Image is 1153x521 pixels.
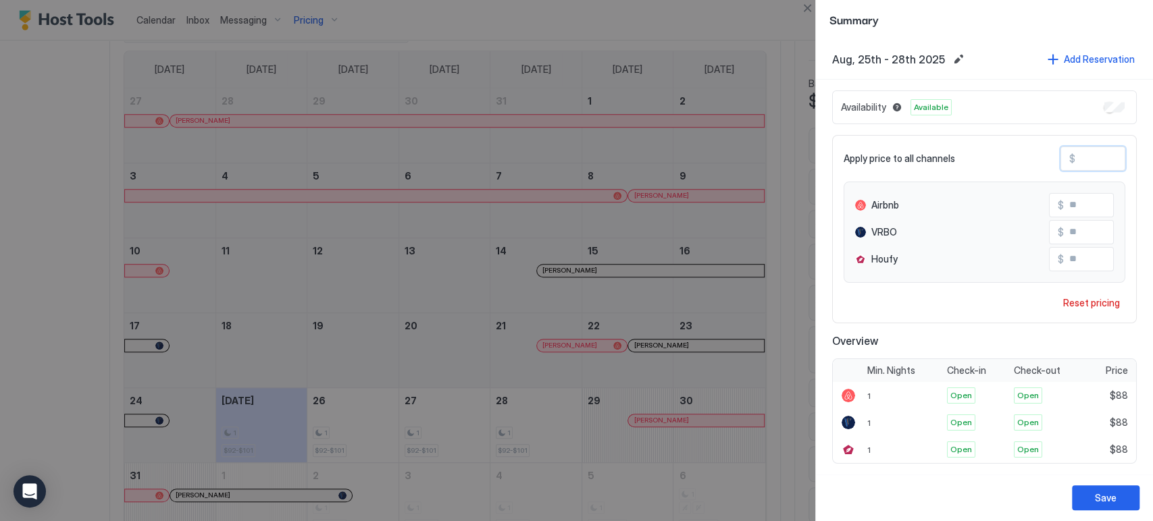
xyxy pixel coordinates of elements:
[829,11,1139,28] span: Summary
[844,153,955,165] span: Apply price to all channels
[1072,485,1139,510] button: Save
[867,364,915,377] span: Min. Nights
[867,445,871,455] span: 1
[1063,296,1120,310] div: Reset pricing
[1058,226,1064,238] span: $
[832,53,945,66] span: Aug, 25th - 28th 2025
[950,416,972,429] span: Open
[841,101,886,113] span: Availability
[947,364,986,377] span: Check-in
[14,475,46,508] div: Open Intercom Messenger
[1017,416,1039,429] span: Open
[1014,364,1060,377] span: Check-out
[1058,253,1064,265] span: $
[867,418,871,428] span: 1
[1058,294,1125,312] button: Reset pricing
[950,51,967,67] button: Edit date range
[871,199,899,211] span: Airbnb
[1106,364,1128,377] span: Price
[950,389,972,402] span: Open
[1064,52,1135,66] div: Add Reservation
[1017,443,1039,456] span: Open
[867,391,871,401] span: 1
[1110,389,1128,402] span: $88
[1110,443,1128,456] span: $88
[950,443,972,456] span: Open
[832,334,1137,348] span: Overview
[1095,491,1117,505] div: Save
[1017,389,1039,402] span: Open
[871,226,897,238] span: VRBO
[1069,153,1075,165] span: $
[1110,416,1128,429] span: $88
[1046,50,1137,68] button: Add Reservation
[871,253,898,265] span: Houfy
[889,99,905,115] button: Blocked dates override all pricing rules and remain unavailable until manually unblocked
[914,101,948,113] span: Available
[1058,199,1064,211] span: $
